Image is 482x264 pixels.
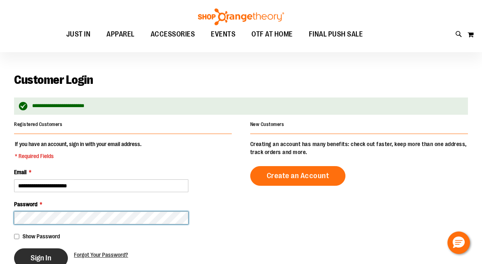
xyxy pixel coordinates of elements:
[143,25,203,44] a: ACCESSORIES
[14,201,37,207] span: Password
[309,25,363,43] span: FINAL PUSH SALE
[250,140,468,156] p: Creating an account has many benefits: check out faster, keep more than one address, track orders...
[267,171,329,180] span: Create an Account
[74,252,128,258] span: Forgot Your Password?
[74,251,128,259] a: Forgot Your Password?
[250,122,284,127] strong: New Customers
[14,73,93,87] span: Customer Login
[301,25,371,44] a: FINAL PUSH SALE
[203,25,243,44] a: EVENTS
[151,25,195,43] span: ACCESSORIES
[98,25,143,44] a: APPAREL
[58,25,99,44] a: JUST IN
[251,25,293,43] span: OTF AT HOME
[243,25,301,44] a: OTF AT HOME
[14,169,27,175] span: Email
[22,233,60,240] span: Show Password
[14,140,142,160] legend: If you have an account, sign in with your email address.
[197,8,285,25] img: Shop Orangetheory
[106,25,135,43] span: APPAREL
[31,254,51,262] span: Sign In
[14,122,62,127] strong: Registered Customers
[447,232,470,254] button: Hello, have a question? Let’s chat.
[15,152,141,160] span: * Required Fields
[211,25,235,43] span: EVENTS
[250,166,346,186] a: Create an Account
[66,25,91,43] span: JUST IN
